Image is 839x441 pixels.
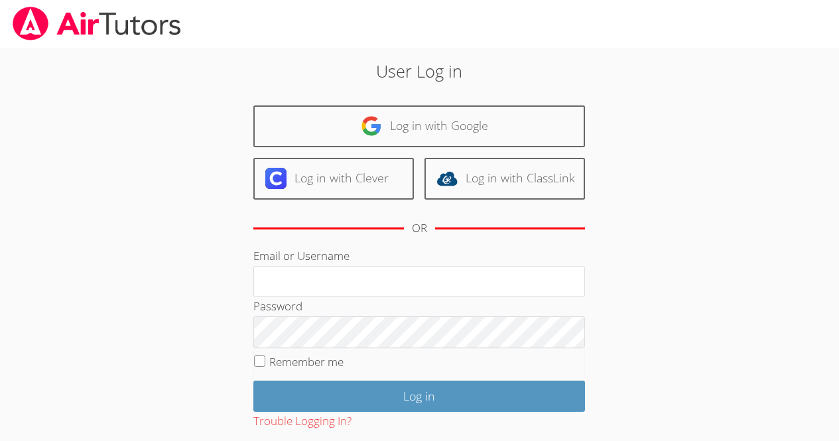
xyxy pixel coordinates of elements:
label: Email or Username [253,248,350,263]
img: classlink-logo-d6bb404cc1216ec64c9a2012d9dc4662098be43eaf13dc465df04b49fa7ab582.svg [436,168,458,189]
a: Log in with Clever [253,158,414,200]
div: OR [412,219,427,238]
img: clever-logo-6eab21bc6e7a338710f1a6ff85c0baf02591cd810cc4098c63d3a4b26e2feb20.svg [265,168,287,189]
input: Log in [253,381,585,412]
img: airtutors_banner-c4298cdbf04f3fff15de1276eac7730deb9818008684d7c2e4769d2f7ddbe033.png [11,7,182,40]
h2: User Log in [193,58,646,84]
label: Password [253,298,302,314]
label: Remember me [269,354,344,369]
button: Trouble Logging In? [253,412,352,431]
img: google-logo-50288ca7cdecda66e5e0955fdab243c47b7ad437acaf1139b6f446037453330a.svg [361,115,382,137]
a: Log in with ClassLink [424,158,585,200]
a: Log in with Google [253,105,585,147]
